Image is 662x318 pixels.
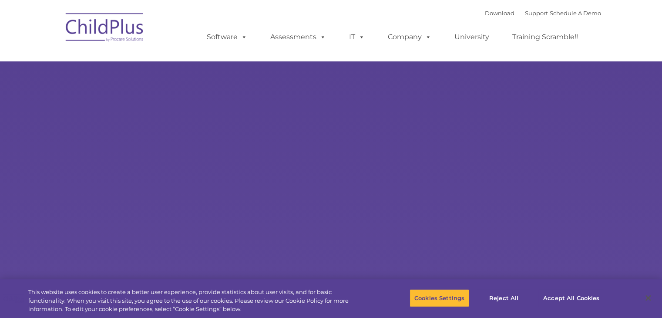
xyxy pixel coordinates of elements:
button: Cookies Settings [410,289,469,307]
a: Schedule A Demo [550,10,601,17]
button: Close [638,288,658,308]
a: Support [525,10,548,17]
a: Download [485,10,514,17]
div: This website uses cookies to create a better user experience, provide statistics about user visit... [28,288,364,314]
a: IT [340,28,373,46]
font: | [485,10,601,17]
a: Software [198,28,256,46]
button: Reject All [477,289,531,307]
img: ChildPlus by Procare Solutions [61,7,148,51]
a: University [446,28,498,46]
a: Training Scramble!! [504,28,587,46]
button: Accept All Cookies [538,289,604,307]
a: Assessments [262,28,335,46]
a: Company [379,28,440,46]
